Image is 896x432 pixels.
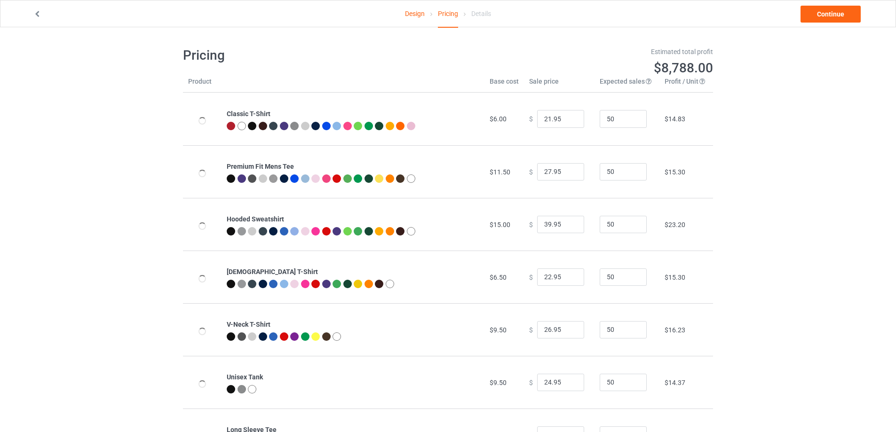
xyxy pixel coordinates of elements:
div: Details [471,0,491,27]
img: heather_texture.png [290,122,299,130]
a: Continue [801,6,861,23]
a: Design [405,0,425,27]
span: $8,788.00 [654,60,713,76]
div: Estimated total profit [455,47,714,56]
span: $ [529,326,533,333]
span: $6.00 [490,115,507,123]
span: $11.50 [490,168,510,176]
img: heather_texture.png [269,174,278,183]
span: $15.30 [665,168,685,176]
span: $ [529,273,533,281]
span: $ [529,115,533,123]
span: $23.20 [665,221,685,228]
span: $14.83 [665,115,685,123]
b: Premium Fit Mens Tee [227,163,294,170]
span: $16.23 [665,326,685,334]
th: Profit / Unit [659,77,713,93]
h1: Pricing [183,47,442,64]
div: Pricing [438,0,458,28]
span: $ [529,220,533,228]
span: $15.30 [665,274,685,281]
span: $14.37 [665,379,685,386]
span: $15.00 [490,221,510,228]
th: Base cost [484,77,524,93]
span: $ [529,168,533,175]
span: $ [529,378,533,386]
b: Hooded Sweatshirt [227,215,284,223]
b: Unisex Tank [227,373,263,381]
b: [DEMOGRAPHIC_DATA] T-Shirt [227,268,318,275]
span: $9.50 [490,326,507,334]
b: V-Neck T-Shirt [227,321,270,328]
img: heather_texture.png [238,385,246,393]
th: Sale price [524,77,595,93]
b: Classic T-Shirt [227,110,270,118]
th: Product [183,77,222,93]
span: $9.50 [490,379,507,386]
th: Expected sales [595,77,659,93]
span: $6.50 [490,274,507,281]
